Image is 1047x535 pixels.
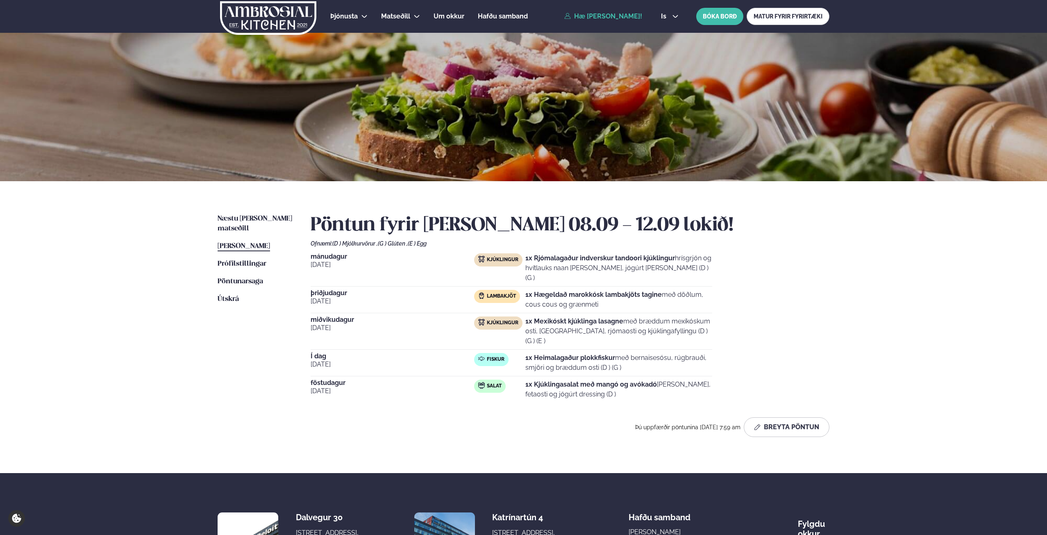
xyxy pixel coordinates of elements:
a: [PERSON_NAME] [218,241,270,251]
button: BÓKA BORÐ [696,8,743,25]
img: salad.svg [478,382,485,389]
strong: 1x Heimalagaður plokkfiskur [525,354,615,362]
img: fish.svg [478,355,485,362]
p: hrísgrjón og hvítlauks naan [PERSON_NAME], jógúrt [PERSON_NAME] (D ) (G ) [525,253,712,283]
a: MATUR FYRIR FYRIRTÆKI [747,8,829,25]
span: Þú uppfærðir pöntunina [DATE] 7:59 am [635,424,740,430]
p: með bernaisesósu, rúgbrauði, smjöri og bræddum osti (D ) (G ) [525,353,712,373]
img: chicken.svg [478,319,485,326]
span: (E ) Egg [408,240,427,247]
a: Þjónusta [330,11,358,21]
span: miðvikudagur [311,316,474,323]
a: Hafðu samband [478,11,528,21]
a: Hæ [PERSON_NAME]! [564,13,642,20]
span: þriðjudagur [311,290,474,296]
a: Útskrá [218,294,239,304]
a: Um okkur [434,11,464,21]
div: Dalvegur 30 [296,512,361,522]
span: Hafðu samband [629,506,690,522]
span: [PERSON_NAME] [218,243,270,250]
button: Breyta Pöntun [744,417,829,437]
span: Næstu [PERSON_NAME] matseðill [218,215,292,232]
a: Prófílstillingar [218,259,266,269]
img: Lamb.svg [478,292,485,299]
h2: Pöntun fyrir [PERSON_NAME] 08.09 - 12.09 lokið! [311,214,829,237]
span: is [661,13,669,20]
span: Pöntunarsaga [218,278,263,285]
span: [DATE] [311,296,474,306]
p: með döðlum, cous cous og grænmeti [525,290,712,310]
span: Matseðill [381,12,410,20]
span: [DATE] [311,260,474,270]
span: Útskrá [218,296,239,303]
span: (D ) Mjólkurvörur , [332,240,378,247]
span: [DATE] [311,323,474,333]
span: [DATE] [311,386,474,396]
strong: 1x Mexikóskt kjúklinga lasagne [525,317,623,325]
strong: 1x Hægeldað marokkósk lambakjöts tagine [525,291,662,298]
span: Salat [487,383,502,389]
p: [PERSON_NAME], fetaosti og jógúrt dressing (D ) [525,380,712,399]
div: Ofnæmi: [311,240,829,247]
a: Matseðill [381,11,410,21]
span: [DATE] [311,360,474,369]
span: Í dag [311,353,474,360]
img: chicken.svg [478,256,485,262]
span: Lambakjöt [487,293,516,300]
span: Fiskur [487,356,504,363]
span: föstudagur [311,380,474,386]
a: Cookie settings [8,510,25,527]
a: Næstu [PERSON_NAME] matseðill [218,214,294,234]
span: Kjúklingur [487,320,518,326]
p: með bræddum mexíkóskum osti, [GEOGRAPHIC_DATA], rjómaosti og kjúklingafyllingu (D ) (G ) (E ) [525,316,712,346]
a: Pöntunarsaga [218,277,263,287]
span: Prófílstillingar [218,260,266,267]
span: Þjónusta [330,12,358,20]
span: (G ) Glúten , [378,240,408,247]
strong: 1x Kjúklingasalat með mangó og avókadó [525,380,657,388]
button: is [654,13,685,20]
span: Kjúklingur [487,257,518,263]
img: logo [219,1,317,35]
span: Hafðu samband [478,12,528,20]
div: Katrínartún 4 [492,512,557,522]
strong: 1x Rjómalagaður indverskur tandoori kjúklingur [525,254,675,262]
span: Um okkur [434,12,464,20]
span: mánudagur [311,253,474,260]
